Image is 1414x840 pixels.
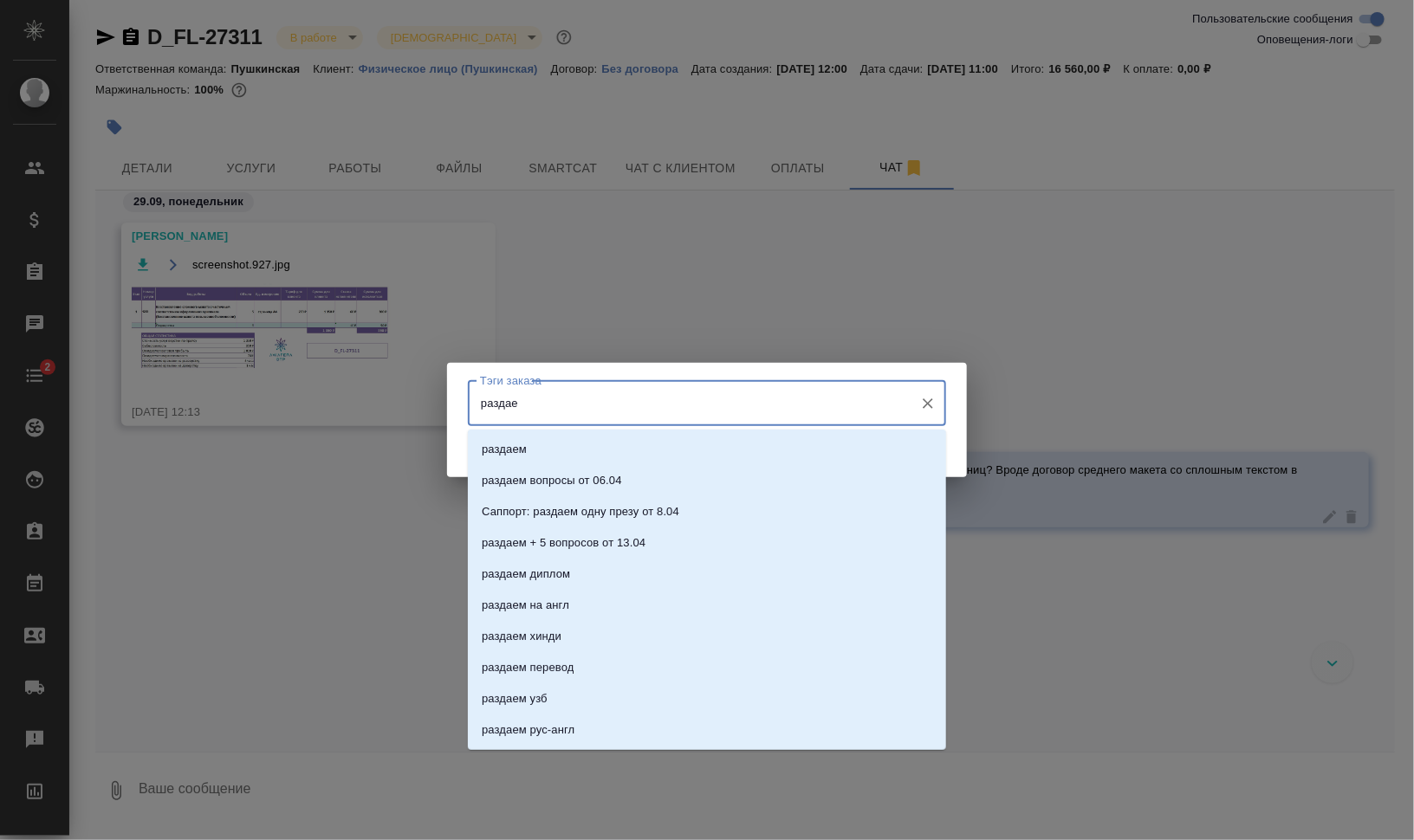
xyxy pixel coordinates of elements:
[482,565,570,583] p: раздаем диплом
[482,659,574,676] p: раздаем перевод
[482,690,548,708] p: раздаем узб
[482,534,645,552] p: раздаем + 5 вопросов от 13.04
[482,441,527,458] p: раздаем
[482,597,569,614] p: раздаем на англ
[482,721,574,739] p: раздаем рус-англ
[482,472,622,489] p: раздаем вопросы от 06.04
[482,503,679,520] p: Саппорт: раздаем одну презу от 8.04
[916,391,940,416] button: Очистить
[482,628,561,645] p: раздаем хинди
